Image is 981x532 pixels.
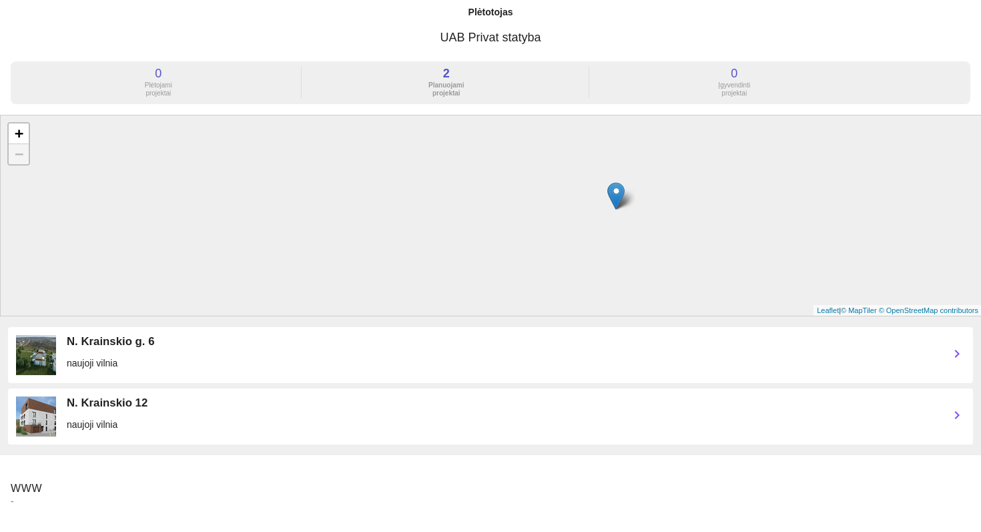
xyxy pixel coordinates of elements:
a: 0 Plėtojamiprojektai [16,87,304,97]
div: 0 [16,67,301,80]
img: JJp6LAgCk5.jpeg [16,335,56,375]
div: 0 [592,67,877,80]
i: chevron_right [949,407,965,423]
div: naujoji vilnia [67,418,938,431]
a: 2 Planuojamiprojektai [304,87,591,97]
a: © OpenStreetMap contributors [879,306,978,314]
h3: UAB Privat statyba [11,24,970,51]
i: chevron_right [949,346,965,362]
a: chevron_right [949,415,965,425]
a: chevron_right [949,353,965,364]
a: © MapTiler [841,306,877,314]
div: Plėtotojas [468,5,513,19]
div: 2 [304,67,589,80]
div: N. Krainskio 12 [67,396,938,410]
span: WWW [11,483,42,494]
img: V7q4VS4AAw.PNG [16,396,56,437]
a: 0 Įgyvendintiprojektai [592,87,877,97]
div: N. Krainskio g. 6 [67,335,938,348]
div: Įgyvendinti projektai [592,81,877,97]
div: naujoji vilnia [67,356,938,370]
div: Planuojami projektai [304,81,589,97]
a: Zoom in [9,123,29,144]
a: Zoom out [9,144,29,164]
div: Plėtojami projektai [16,81,301,97]
a: Leaflet [817,306,839,314]
span: - [11,495,970,507]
